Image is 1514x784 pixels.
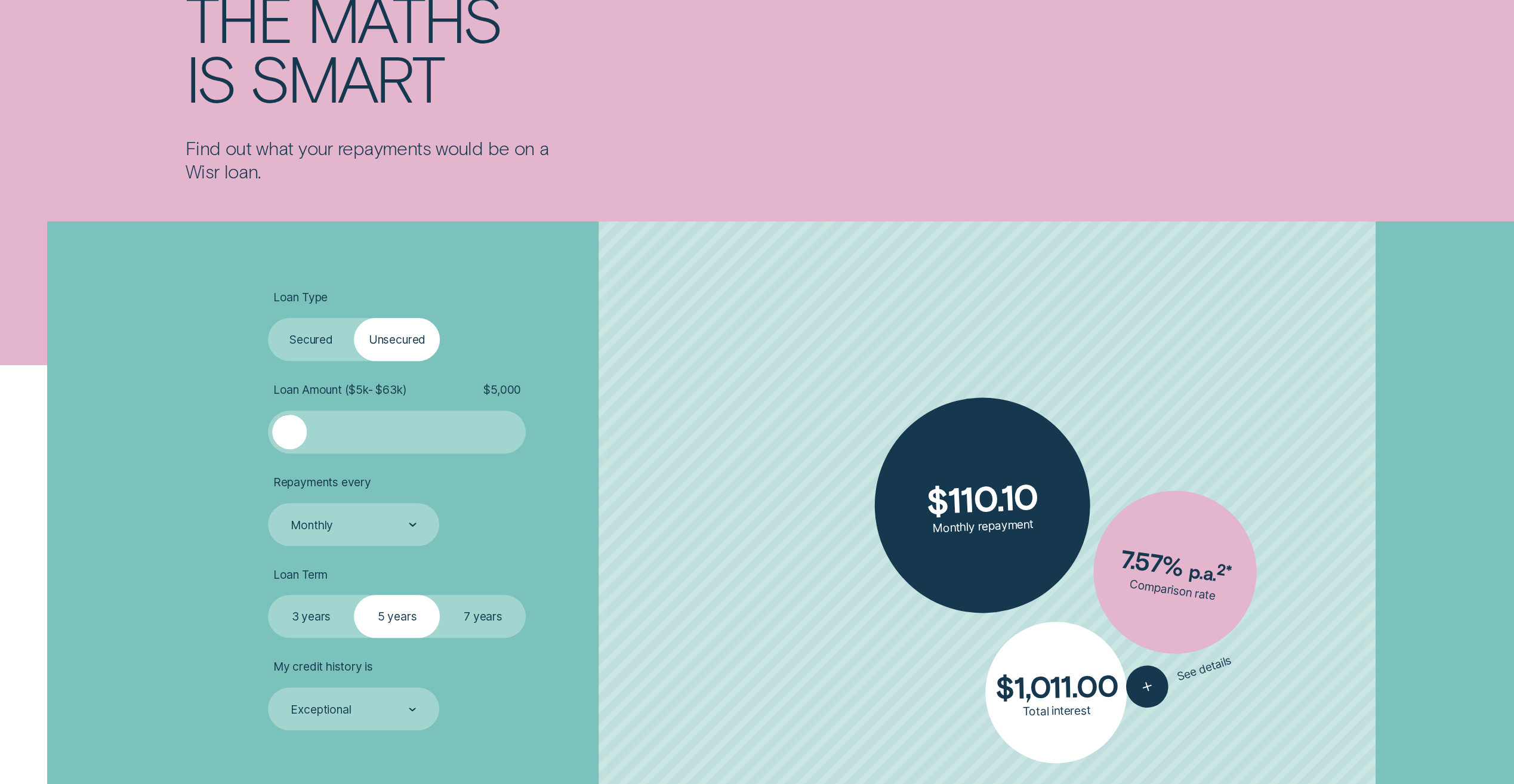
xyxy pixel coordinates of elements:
[273,382,407,397] span: Loan Amount ( $5k - $63k )
[273,290,328,304] span: Loan Type
[1121,640,1237,713] button: See details
[291,518,333,532] div: Monthly
[1175,653,1233,683] span: See details
[354,595,440,638] label: 5 years
[354,318,440,361] label: Unsecured
[186,47,235,107] div: is
[273,567,328,582] span: Loan Term
[249,47,443,107] div: smart
[268,318,354,361] label: Secured
[186,136,558,183] p: Find out what your repayments would be on a Wisr loan.
[268,595,354,638] label: 3 years
[483,382,521,397] span: $ 5,000
[291,702,351,717] div: Exceptional
[273,659,373,674] span: My credit history is
[273,475,371,489] span: Repayments every
[440,595,526,638] label: 7 years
